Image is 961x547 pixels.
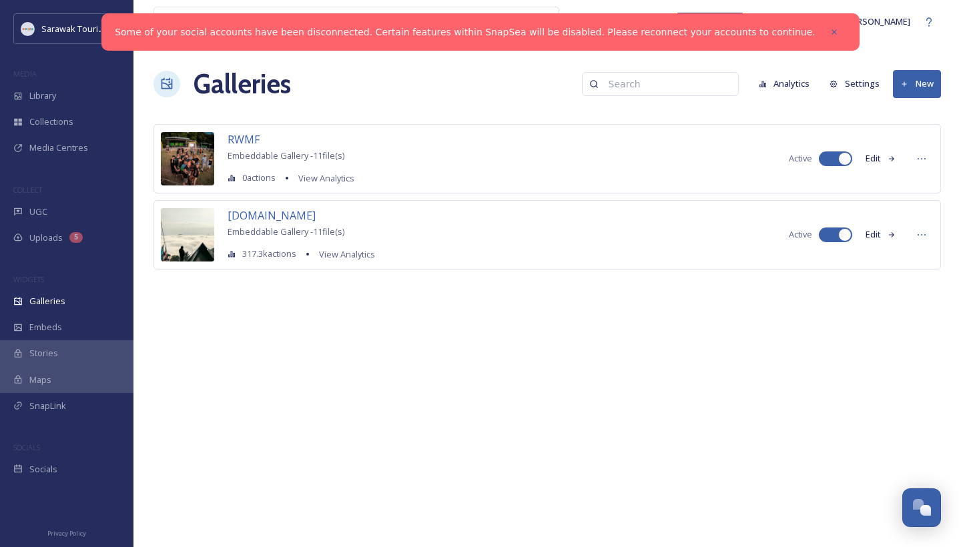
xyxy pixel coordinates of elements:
button: Open Chat [902,488,941,527]
a: What's New [677,13,743,31]
span: Maps [29,374,51,386]
span: View Analytics [319,248,375,260]
a: Some of your social accounts have been disconnected. Certain features within SnapSea will be disa... [115,25,816,39]
a: View Analytics [312,246,375,262]
span: 0 actions [242,171,276,184]
a: View all files [474,9,552,35]
a: Privacy Policy [47,524,86,540]
span: [DOMAIN_NAME] [228,208,316,223]
span: Sarawak Tourism Board [41,22,136,35]
input: Search [602,71,731,97]
img: ephrem.miche%2540gmail.com-GPTempDownload%25204.jpg [161,132,214,185]
span: MEDIA [13,69,37,79]
span: Uploads [29,231,63,244]
button: Analytics [752,71,817,97]
span: UGC [29,205,47,218]
span: [PERSON_NAME] [844,15,910,27]
a: View Analytics [292,170,354,186]
span: Active [789,152,812,165]
span: Active [789,228,812,241]
button: Edit [859,145,903,171]
span: WIDGETS [13,274,44,284]
span: RWMF [228,132,260,147]
span: COLLECT [13,185,42,195]
span: 317.3k actions [242,247,296,260]
div: 5 [69,232,83,243]
a: [PERSON_NAME] [822,9,917,35]
button: Settings [823,71,886,97]
span: View Analytics [298,172,354,184]
button: New [893,70,941,97]
a: Settings [823,71,893,97]
img: new%20smtd%20transparent%202%20copy%404x.png [21,22,35,35]
span: Library [29,89,56,102]
a: Galleries [194,64,291,104]
span: Socials [29,463,57,476]
span: Media Centres [29,141,88,154]
span: SOCIALS [13,442,40,452]
span: Embeddable Gallery - 11 file(s) [228,149,344,161]
span: Stories [29,347,58,360]
input: Search your library [185,7,450,37]
span: Collections [29,115,73,128]
span: Privacy Policy [47,529,86,538]
img: fanopanoo-18196166581146421-0.jpg [161,208,214,261]
button: Edit [859,221,903,247]
span: SnapLink [29,400,66,412]
span: Galleries [29,295,65,308]
span: Embeds [29,321,62,334]
a: Analytics [752,71,824,97]
span: Embeddable Gallery - 11 file(s) [228,225,344,237]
